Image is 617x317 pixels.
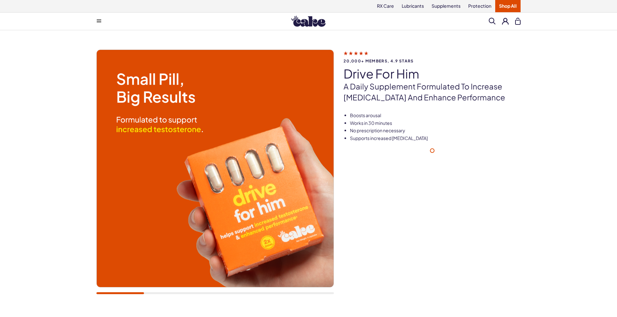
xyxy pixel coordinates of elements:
[97,50,334,287] img: drive for him
[344,67,521,80] h1: drive for him
[344,81,521,103] p: A daily supplement formulated to increase [MEDICAL_DATA] and enhance performance
[291,16,326,27] img: Hello Cake
[350,135,521,142] li: Supports increased [MEDICAL_DATA]
[350,127,521,134] li: No prescription necessary
[350,112,521,119] li: Boosts arousal
[344,50,521,63] a: 20,000+ members, 4.9 stars
[344,59,521,63] span: 20,000+ members, 4.9 stars
[350,120,521,126] li: Works in 30 minutes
